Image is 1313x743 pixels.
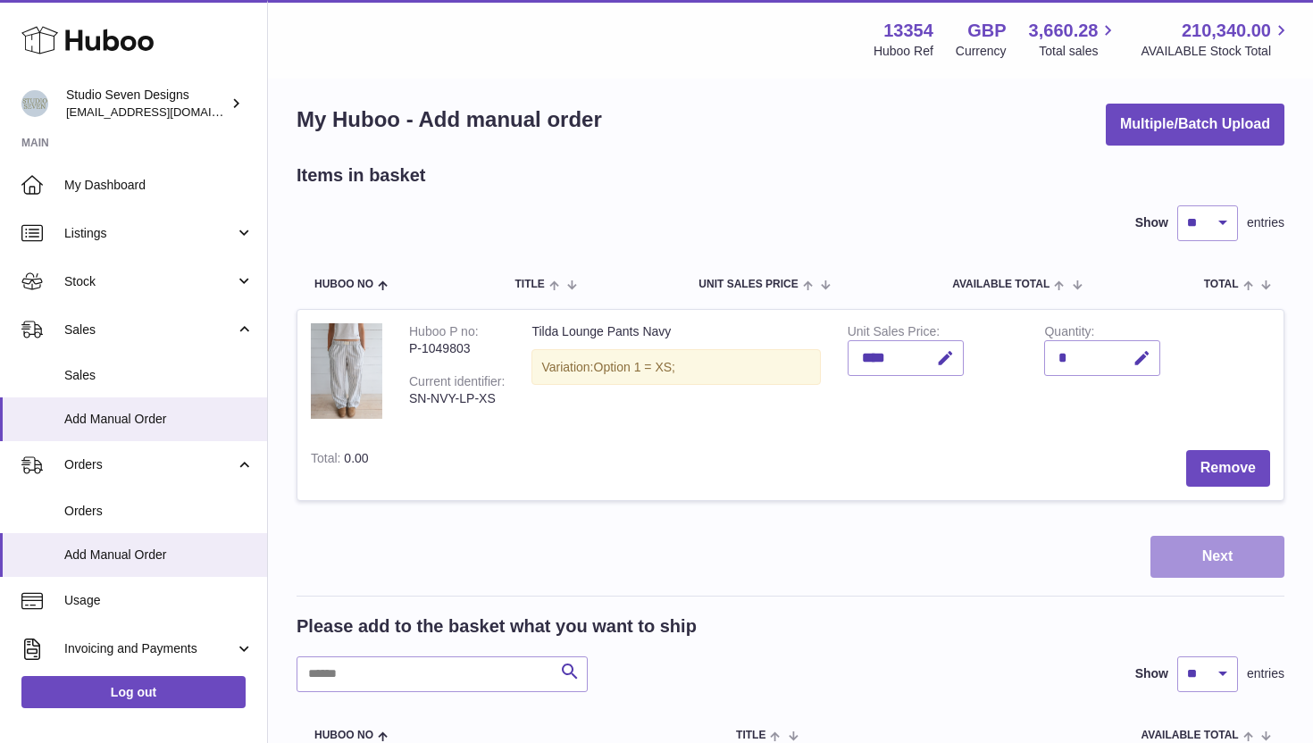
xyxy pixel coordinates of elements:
[21,676,246,708] a: Log out
[297,105,602,134] h1: My Huboo - Add manual order
[874,43,933,60] div: Huboo Ref
[1204,279,1239,290] span: Total
[1141,43,1292,60] span: AVAILABLE Stock Total
[409,340,505,357] div: P-1049803
[66,87,227,121] div: Studio Seven Designs
[514,279,544,290] span: Title
[64,273,235,290] span: Stock
[1039,43,1118,60] span: Total sales
[64,592,254,609] span: Usage
[1106,104,1284,146] button: Multiple/Batch Upload
[1247,665,1284,682] span: entries
[848,324,940,343] label: Unit Sales Price
[64,503,254,520] span: Orders
[311,323,382,419] img: Tilda Lounge Pants Navy
[409,390,505,407] div: SN-NVY-LP-XS
[1135,665,1168,682] label: Show
[1186,450,1270,487] button: Remove
[1247,214,1284,231] span: entries
[409,374,505,393] div: Current identifier
[64,547,254,564] span: Add Manual Order
[1135,214,1168,231] label: Show
[314,730,373,741] span: Huboo no
[344,451,368,465] span: 0.00
[1182,19,1271,43] span: 210,340.00
[64,367,254,384] span: Sales
[1142,730,1239,741] span: AVAILABLE Total
[64,456,235,473] span: Orders
[736,730,765,741] span: Title
[883,19,933,43] strong: 13354
[531,349,820,386] div: Variation:
[297,614,697,639] h2: Please add to the basket what you want to ship
[314,279,373,290] span: Huboo no
[409,324,479,343] div: Huboo P no
[297,163,426,188] h2: Items in basket
[64,177,254,194] span: My Dashboard
[956,43,1007,60] div: Currency
[64,640,235,657] span: Invoicing and Payments
[518,310,833,437] td: Tilda Lounge Pants Navy
[66,104,263,119] span: [EMAIL_ADDRESS][DOMAIN_NAME]
[21,90,48,117] img: contact.studiosevendesigns@gmail.com
[698,279,798,290] span: Unit Sales Price
[311,451,344,470] label: Total
[64,411,254,428] span: Add Manual Order
[1150,536,1284,578] button: Next
[1029,19,1119,60] a: 3,660.28 Total sales
[1029,19,1099,43] span: 3,660.28
[594,360,675,374] span: Option 1 = XS;
[1044,324,1094,343] label: Quantity
[64,225,235,242] span: Listings
[64,321,235,338] span: Sales
[1141,19,1292,60] a: 210,340.00 AVAILABLE Stock Total
[967,19,1006,43] strong: GBP
[952,279,1050,290] span: AVAILABLE Total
